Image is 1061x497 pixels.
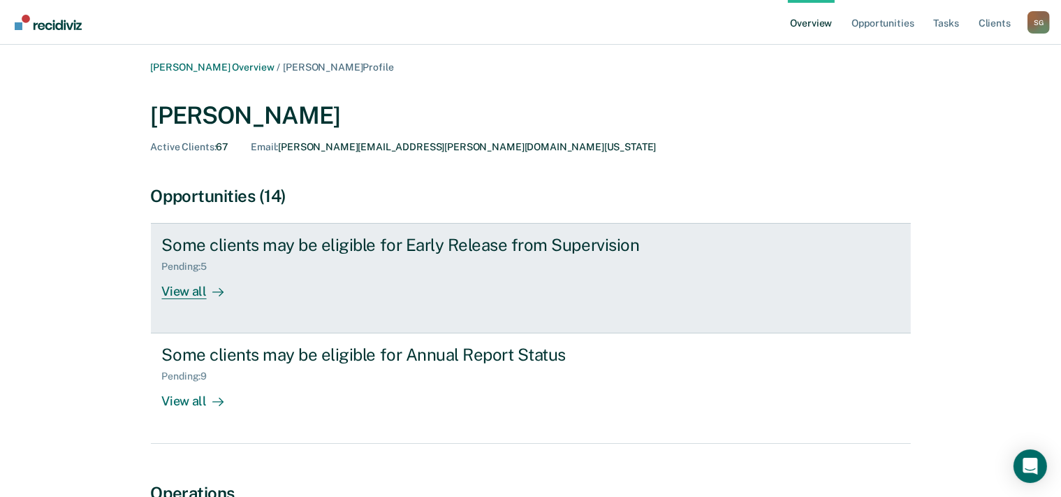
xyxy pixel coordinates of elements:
[162,273,240,300] div: View all
[162,370,219,382] div: Pending : 9
[162,382,240,410] div: View all
[1027,11,1050,34] div: S G
[151,141,229,153] div: 67
[274,62,283,73] span: /
[283,62,393,73] span: [PERSON_NAME] Profile
[251,141,656,153] div: [PERSON_NAME][EMAIL_ADDRESS][PERSON_NAME][DOMAIN_NAME][US_STATE]
[1027,11,1050,34] button: Profile dropdown button
[151,186,911,206] div: Opportunities (14)
[251,141,278,152] span: Email :
[162,261,219,273] div: Pending : 5
[1014,449,1047,483] div: Open Intercom Messenger
[162,235,652,255] div: Some clients may be eligible for Early Release from Supervision
[151,223,911,333] a: Some clients may be eligible for Early Release from SupervisionPending:5View all
[151,141,217,152] span: Active Clients :
[151,101,911,130] div: [PERSON_NAME]
[162,345,652,365] div: Some clients may be eligible for Annual Report Status
[151,62,275,73] a: [PERSON_NAME] Overview
[15,15,82,30] img: Recidiviz
[151,333,911,443] a: Some clients may be eligible for Annual Report StatusPending:9View all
